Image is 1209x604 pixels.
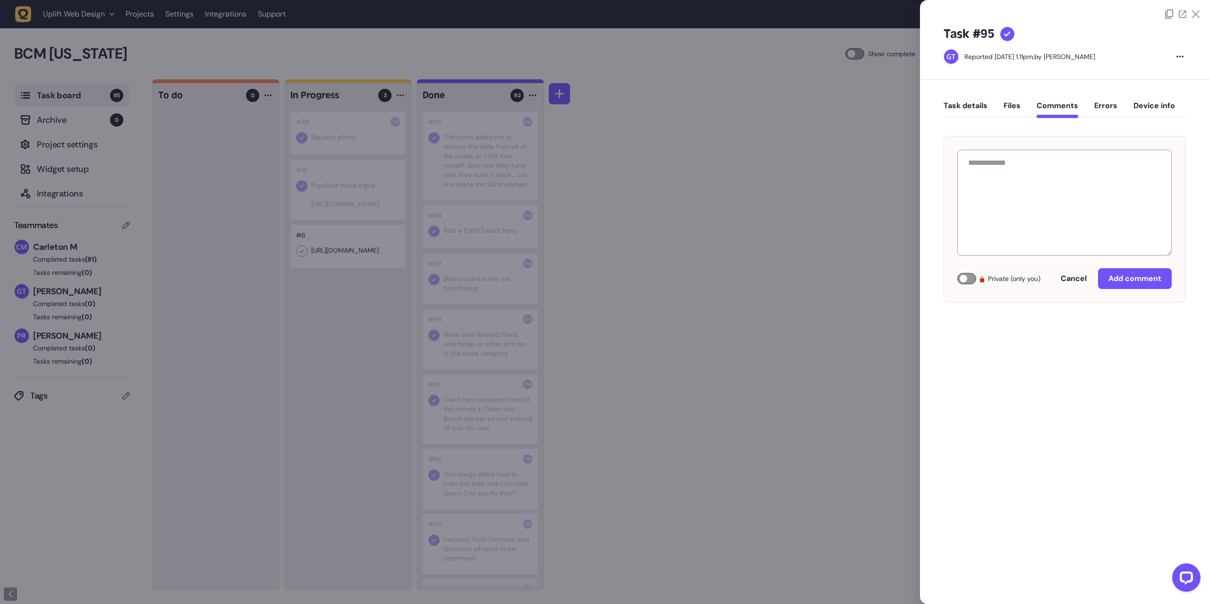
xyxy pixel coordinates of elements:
[1098,268,1172,289] button: Add comment
[944,50,958,64] img: Graham Thompson
[964,52,1034,61] div: Reported [DATE] 1.11pm,
[944,101,988,118] button: Task details
[1061,273,1087,283] span: Cancel
[988,273,1040,284] span: Private (only you)
[1004,101,1021,118] button: Files
[1094,101,1117,118] button: Errors
[1133,101,1175,118] button: Device info
[964,52,1095,61] div: by [PERSON_NAME]
[1037,101,1078,118] button: Comments
[1165,560,1204,599] iframe: LiveChat chat widget
[1108,273,1161,283] span: Add comment
[1051,269,1096,288] button: Cancel
[944,26,995,42] h5: Task #95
